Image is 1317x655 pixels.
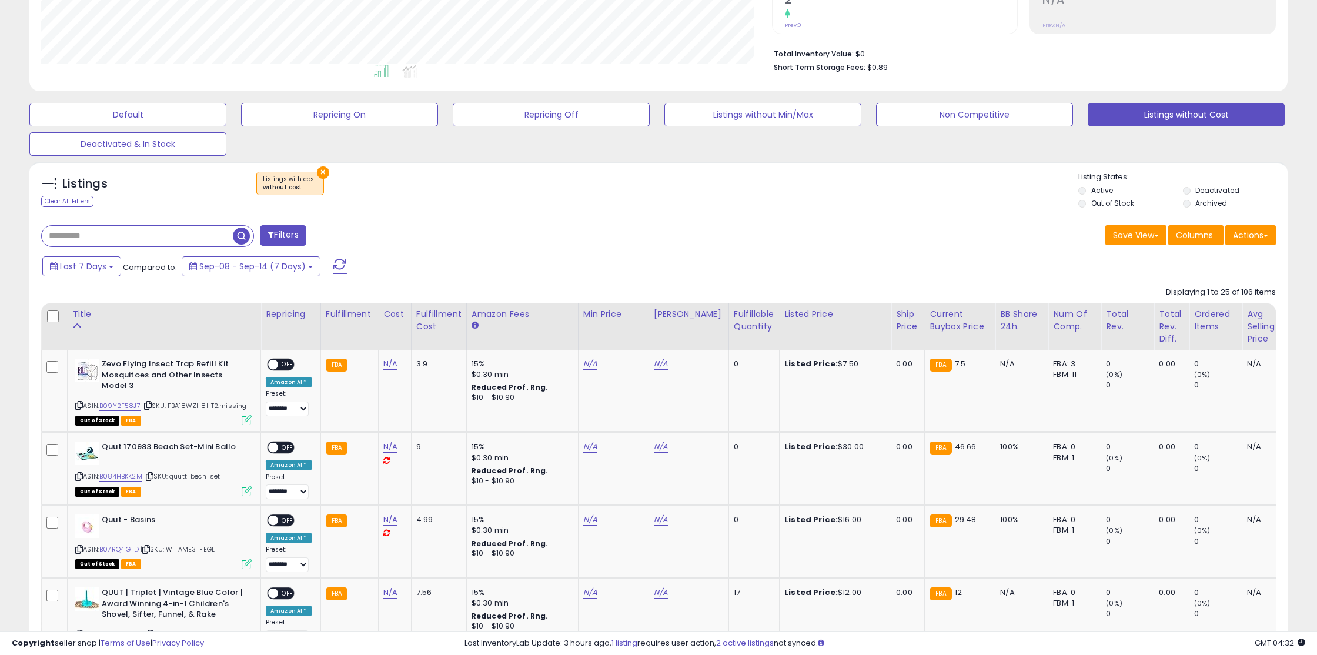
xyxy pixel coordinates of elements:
div: 0.00 [1159,442,1180,452]
div: 9 [416,442,457,452]
div: Repricing [266,308,316,320]
small: (0%) [1106,526,1122,535]
b: Listed Price: [784,587,838,598]
span: OFF [278,589,297,599]
div: $7.50 [784,359,882,369]
small: (0%) [1194,526,1211,535]
div: $10 - $10.90 [472,393,569,403]
div: Ordered Items [1194,308,1237,333]
div: Preset: [266,619,312,645]
div: 15% [472,514,569,525]
div: Amazon AI * [266,377,312,387]
div: Preset: [266,473,312,500]
div: Fulfillable Quantity [734,308,774,333]
div: FBA: 3 [1053,359,1092,369]
div: ASIN: [75,442,252,495]
div: FBM: 1 [1053,525,1092,536]
div: Fulfillment [326,308,373,320]
span: FBA [121,559,141,569]
a: N/A [383,514,397,526]
span: Sep-08 - Sep-14 (7 Days) [199,260,306,272]
div: 0 [1194,380,1242,390]
div: Amazon AI * [266,533,312,543]
a: N/A [583,514,597,526]
div: FBM: 11 [1053,369,1092,380]
a: N/A [383,587,397,599]
div: 0 [1194,463,1242,474]
span: FBA [121,416,141,426]
small: (0%) [1106,453,1122,463]
div: Preset: [266,546,312,572]
div: Title [72,308,256,320]
div: $10 - $10.90 [472,549,569,559]
a: N/A [383,441,397,453]
small: FBA [930,587,951,600]
small: (0%) [1194,453,1211,463]
div: 100% [1000,442,1039,452]
span: | SKU: quutt-bech-set [144,472,220,481]
div: 0.00 [896,587,915,598]
div: seller snap | | [12,638,204,649]
button: Actions [1225,225,1276,245]
div: 0 [734,442,770,452]
small: FBA [326,359,347,372]
b: Short Term Storage Fees: [774,62,865,72]
div: FBA: 0 [1053,587,1092,598]
span: | SKU: WI-AME3-FEGL [141,544,215,554]
p: Listing States: [1078,172,1288,183]
div: ASIN: [75,514,252,568]
small: FBA [930,514,951,527]
span: 7.5 [955,358,965,369]
a: N/A [583,358,597,370]
a: 1 listing [611,637,637,649]
a: N/A [583,587,597,599]
a: Privacy Policy [152,637,204,649]
div: 0 [1106,514,1154,525]
div: 100% [1000,514,1039,525]
a: N/A [654,358,668,370]
span: All listings that are currently out of stock and unavailable for purchase on Amazon [75,487,119,497]
div: 3.9 [416,359,457,369]
label: Archived [1195,198,1227,208]
div: 0 [734,359,770,369]
span: $0.89 [867,62,888,73]
small: Prev: 0 [785,22,801,29]
div: FBA: 0 [1053,442,1092,452]
span: OFF [278,516,297,526]
span: OFF [278,360,297,370]
a: Terms of Use [101,637,151,649]
a: B09Y2F58J7 [99,401,141,411]
div: 0 [1106,463,1154,474]
small: FBA [326,514,347,527]
button: Deactivated & In Stock [29,132,226,156]
b: Reduced Prof. Rng. [472,539,549,549]
div: [PERSON_NAME] [654,308,724,320]
span: All listings that are currently out of stock and unavailable for purchase on Amazon [75,416,119,426]
div: N/A [1000,359,1039,369]
button: Repricing Off [453,103,650,126]
b: QUUT | Triplet | Vintage Blue Color | Award Winning 4-in-1 Children's Shovel, Sifter, Funnel, & Rake [102,587,245,623]
img: 412pNZJ-3gL._SL40_.jpg [75,587,99,611]
small: Prev: N/A [1042,22,1065,29]
div: $0.30 min [472,525,569,536]
div: without cost [263,183,317,192]
div: 15% [472,359,569,369]
small: (0%) [1194,370,1211,379]
div: 15% [472,442,569,452]
img: 31rSks6Y7bL._SL40_.jpg [75,442,99,465]
label: Out of Stock [1091,198,1134,208]
div: $0.30 min [472,369,569,380]
div: 15% [472,587,569,598]
div: 0.00 [1159,359,1180,369]
small: (0%) [1194,599,1211,608]
b: Listed Price: [784,441,838,452]
div: Fulfillment Cost [416,308,462,333]
b: Total Inventory Value: [774,49,854,59]
div: 0 [1194,587,1242,598]
small: (0%) [1106,599,1122,608]
div: Listed Price [784,308,886,320]
span: Listings with cost : [263,175,317,192]
h5: Listings [62,176,108,192]
label: Deactivated [1195,185,1239,195]
div: 0 [1106,359,1154,369]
